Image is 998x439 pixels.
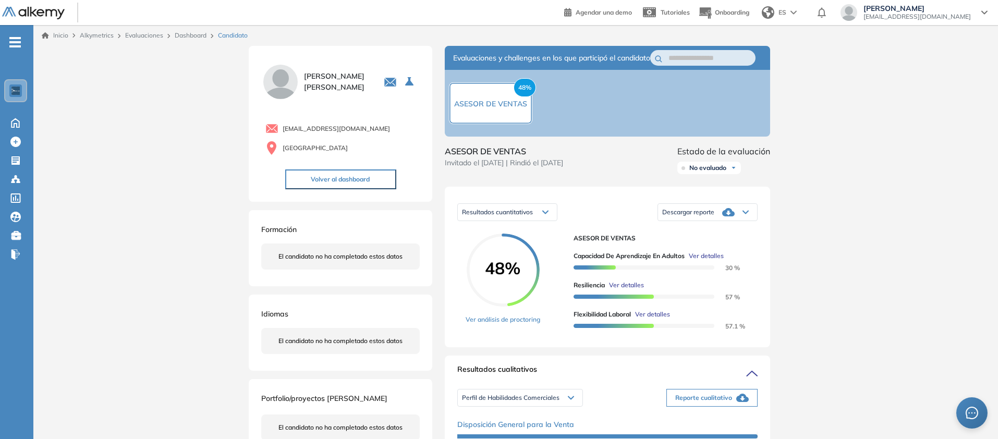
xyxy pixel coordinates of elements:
a: Agendar una demo [564,5,632,18]
span: Idiomas [261,309,288,319]
span: Alkymetrics [80,31,114,39]
button: Ver detalles [605,281,644,290]
img: world [762,6,774,19]
span: Evaluaciones y challenges en los que participó el candidato [453,53,650,64]
span: Disposición General para la Venta [457,419,574,430]
span: 30 % [713,264,740,272]
a: Dashboard [175,31,206,39]
span: ASESOR DE VENTAS [574,234,749,243]
img: PROFILE_MENU_LOGO_USER [261,63,300,101]
button: Seleccione la evaluación activa [401,72,420,91]
span: Descargar reporte [662,208,714,216]
span: [PERSON_NAME] [863,4,971,13]
span: 48% [514,78,536,97]
span: Perfil de Habilidades Comerciales [462,394,559,402]
span: Capacidad de Aprendizaje en Adultos [574,251,685,261]
span: Ver detalles [689,251,724,261]
button: Volver al dashboard [285,169,396,189]
img: Ícono de flecha [731,165,737,171]
span: No evaluado [689,164,726,172]
span: Tutoriales [661,8,690,16]
span: [EMAIL_ADDRESS][DOMAIN_NAME] [283,124,390,133]
img: Logo [2,7,65,20]
span: Reporte cualitativo [675,393,732,403]
span: Flexibilidad Laboral [574,310,631,319]
span: 57.1 % [713,322,745,330]
span: Portfolio/proyectos [PERSON_NAME] [261,394,387,403]
span: [GEOGRAPHIC_DATA] [283,143,348,153]
span: 48% [467,260,540,276]
button: Reporte cualitativo [666,389,758,407]
i: - [9,41,21,43]
span: message [966,407,978,419]
span: Resultados cuantitativos [462,208,533,216]
button: Ver detalles [685,251,724,261]
span: Resultados cualitativos [457,364,537,381]
span: Ver detalles [635,310,670,319]
a: Inicio [42,31,68,40]
img: https://assets.alkemy.org/workspaces/1802/d452bae4-97f6-47ab-b3bf-1c40240bc960.jpg [11,87,20,95]
span: Ver detalles [609,281,644,290]
span: 57 % [713,293,740,301]
a: Ver análisis de proctoring [466,315,540,324]
span: [PERSON_NAME] [PERSON_NAME] [304,71,371,93]
button: Ver detalles [631,310,670,319]
span: El candidato no ha completado estos datos [278,252,403,261]
span: ASESOR DE VENTAS [445,145,563,157]
span: Agendar una demo [576,8,632,16]
span: Candidato [218,31,248,40]
span: Formación [261,225,297,234]
span: El candidato no ha completado estos datos [278,423,403,432]
button: Onboarding [698,2,749,24]
img: arrow [790,10,797,15]
span: Onboarding [715,8,749,16]
span: Estado de la evaluación [677,145,770,157]
a: Evaluaciones [125,31,163,39]
span: ASESOR DE VENTAS [454,99,527,108]
span: [EMAIL_ADDRESS][DOMAIN_NAME] [863,13,971,21]
span: ES [778,8,786,17]
span: Resiliencia [574,281,605,290]
span: El candidato no ha completado estos datos [278,336,403,346]
span: Invitado el [DATE] | Rindió el [DATE] [445,157,563,168]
